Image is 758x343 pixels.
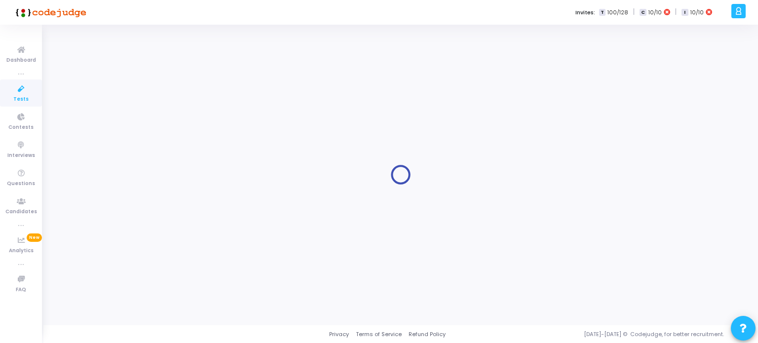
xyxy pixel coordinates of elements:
img: logo [12,2,86,22]
span: FAQ [16,286,26,294]
span: 100/128 [607,8,628,17]
span: C [640,9,646,16]
label: Invites: [575,8,595,17]
span: Analytics [9,247,34,255]
span: Interviews [7,152,35,160]
span: Contests [8,123,34,132]
span: T [599,9,606,16]
a: Refund Policy [409,330,446,339]
span: 10/10 [690,8,704,17]
span: New [27,233,42,242]
span: Tests [13,95,29,104]
span: Dashboard [6,56,36,65]
a: Privacy [329,330,349,339]
a: Terms of Service [356,330,402,339]
div: [DATE]-[DATE] © Codejudge, for better recruitment. [446,330,746,339]
span: | [633,7,635,17]
span: 10/10 [648,8,662,17]
span: Questions [7,180,35,188]
span: Candidates [5,208,37,216]
span: I [682,9,688,16]
span: | [675,7,677,17]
